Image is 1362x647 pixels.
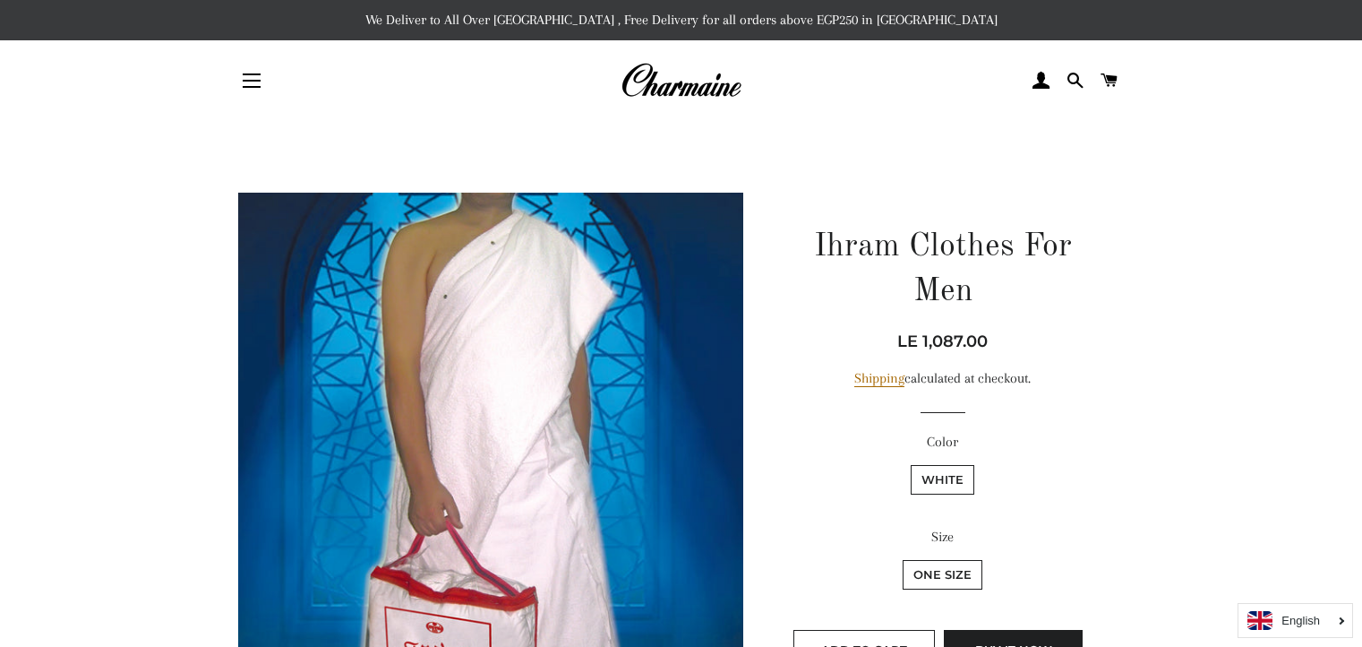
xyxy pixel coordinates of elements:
[621,61,741,100] img: Charmaine Egypt
[784,225,1101,315] h1: Ihram Clothes For Men
[784,526,1101,548] label: Size
[911,465,974,495] label: White
[1247,611,1343,630] a: English
[1281,615,1320,626] i: English
[897,332,988,351] span: LE 1,087.00
[784,431,1101,453] label: Color
[854,370,904,387] a: Shipping
[784,367,1101,390] div: calculated at checkout.
[903,560,982,590] label: One Size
